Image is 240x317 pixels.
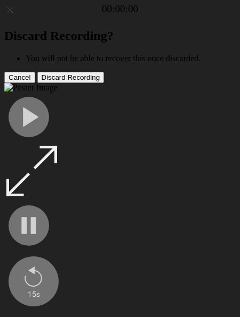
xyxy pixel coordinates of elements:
button: Cancel [4,72,35,83]
h2: Discard Recording? [4,29,236,43]
img: Poster Image [4,83,58,93]
a: 00:00:00 [102,3,138,15]
li: You will not be able to recover this once discarded. [26,54,236,63]
button: Discard Recording [37,72,105,83]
